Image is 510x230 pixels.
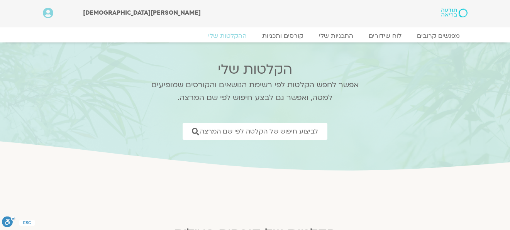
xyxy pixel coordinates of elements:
a: קורסים ותכניות [254,32,311,40]
a: לביצוע חיפוש של הקלטה לפי שם המרצה [183,123,327,140]
h2: הקלטות שלי [141,62,369,77]
a: התכניות שלי [311,32,361,40]
span: לביצוע חיפוש של הקלטה לפי שם המרצה [200,128,318,135]
p: אפשר לחפש הקלטות לפי רשימת הנושאים והקורסים שמופיעים למטה, ואפשר גם לבצע חיפוש לפי שם המרצה. [141,79,369,104]
a: ההקלטות שלי [200,32,254,40]
span: [PERSON_NAME][DEMOGRAPHIC_DATA] [83,8,201,17]
a: לוח שידורים [361,32,409,40]
nav: Menu [43,32,468,40]
a: מפגשים קרובים [409,32,468,40]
